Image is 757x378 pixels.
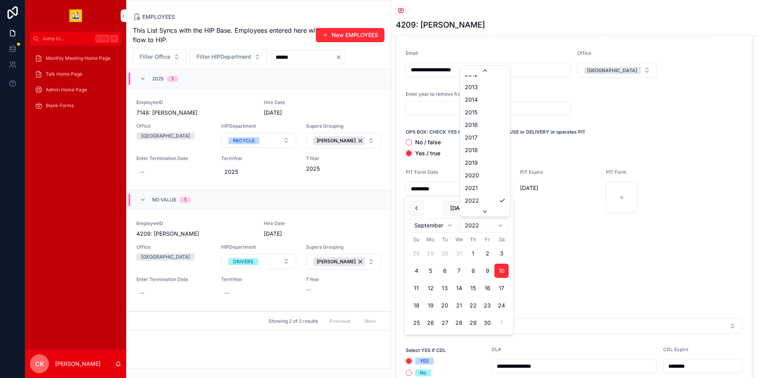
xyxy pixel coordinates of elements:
span: 2021 [465,184,478,192]
span: 2013 [465,83,478,91]
span: 2022 [465,197,479,205]
span: 2017 [465,134,477,142]
span: 2014 [465,96,478,104]
span: 2015 [465,108,477,116]
span: 2016 [465,121,478,129]
span: 2020 [465,171,479,179]
span: 2018 [465,146,478,154]
span: 2019 [465,159,478,167]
